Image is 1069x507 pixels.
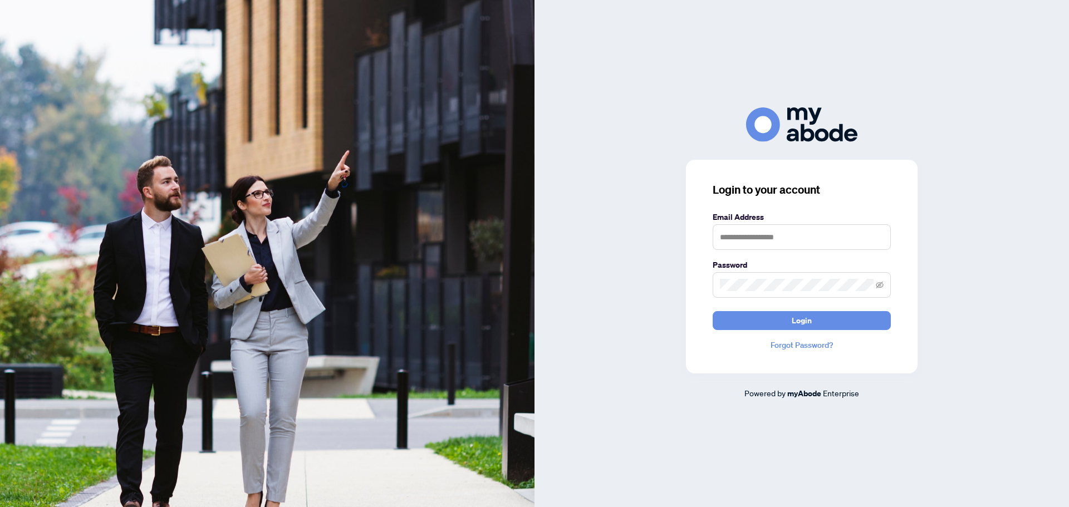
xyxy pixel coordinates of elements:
[746,107,857,141] img: ma-logo
[744,388,786,398] span: Powered by
[823,388,859,398] span: Enterprise
[713,182,891,198] h3: Login to your account
[713,259,891,271] label: Password
[713,311,891,330] button: Login
[713,211,891,223] label: Email Address
[713,339,891,351] a: Forgot Password?
[787,387,821,400] a: myAbode
[876,281,884,289] span: eye-invisible
[792,312,812,329] span: Login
